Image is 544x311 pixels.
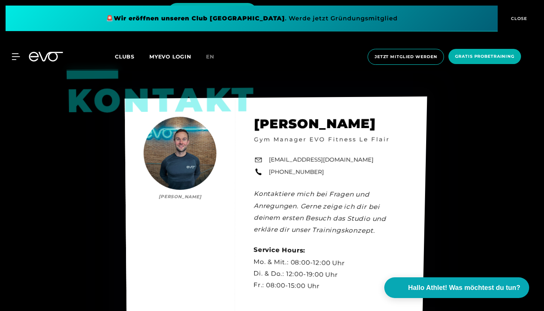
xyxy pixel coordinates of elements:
[149,53,191,60] a: MYEVO LOGIN
[206,53,223,61] a: en
[206,53,214,60] span: en
[269,168,324,176] a: [PHONE_NUMBER]
[269,155,374,164] a: [EMAIL_ADDRESS][DOMAIN_NAME]
[115,53,135,60] span: Clubs
[509,15,527,22] span: CLOSE
[375,54,437,60] span: Jetzt Mitglied werden
[446,49,523,65] a: Gratis Probetraining
[115,53,149,60] a: Clubs
[384,277,529,298] button: Hallo Athlet! Was möchtest du tun?
[408,283,520,293] span: Hallo Athlet! Was möchtest du tun?
[455,53,514,60] span: Gratis Probetraining
[498,6,538,31] button: CLOSE
[365,49,446,65] a: Jetzt Mitglied werden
